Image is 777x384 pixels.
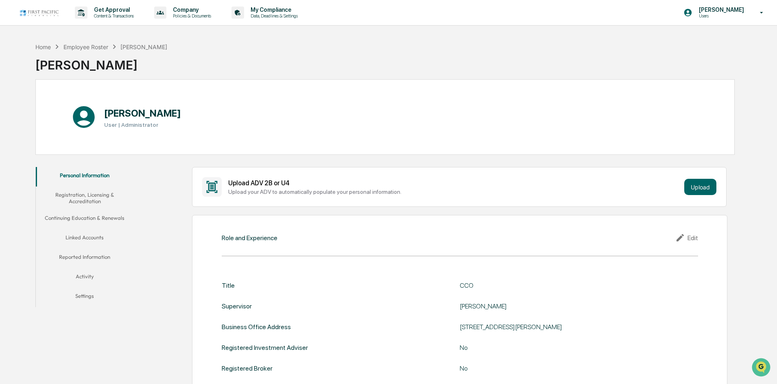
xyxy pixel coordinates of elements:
[222,323,291,331] div: Business Office Address
[36,229,133,249] button: Linked Accounts
[36,249,133,268] button: Reported Information
[460,282,663,289] div: CCO
[35,51,167,72] div: [PERSON_NAME]
[460,302,663,310] div: [PERSON_NAME]
[16,118,51,126] span: Data Lookup
[222,234,277,242] div: Role and Experience
[36,210,133,229] button: Continuing Education & Renewals
[228,179,681,187] div: Upload ADV 2B or U4
[222,282,235,289] div: Title
[87,7,138,13] p: Get Approval
[222,364,273,372] div: Registered Broker
[138,65,148,74] button: Start new chat
[751,357,773,379] iframe: Open customer support
[59,103,65,110] div: 🗄️
[36,268,133,288] button: Activity
[692,13,748,19] p: Users
[244,7,302,13] p: My Compliance
[222,302,252,310] div: Supervisor
[20,9,59,17] img: logo
[166,7,215,13] p: Company
[5,99,56,114] a: 🖐️Preclearance
[8,62,23,77] img: 1746055101610-c473b297-6a78-478c-a979-82029cc54cd1
[8,103,15,110] div: 🖐️
[63,43,108,50] div: Employee Roster
[36,288,133,307] button: Settings
[5,115,55,129] a: 🔎Data Lookup
[36,187,133,210] button: Registration, Licensing & Accreditation
[228,189,681,195] div: Upload your ADV to automatically populate your personal information.
[36,167,133,307] div: secondary tabs example
[87,13,138,19] p: Content & Transactions
[222,344,308,351] div: Registered Investment Adviser
[28,62,133,70] div: Start new chat
[35,43,51,50] div: Home
[16,102,52,111] span: Preclearance
[166,13,215,19] p: Policies & Documents
[104,121,181,128] h3: User | Administrator
[28,70,103,77] div: We're available if you need us!
[57,137,98,144] a: Powered byPylon
[56,99,104,114] a: 🗄️Attestations
[692,7,748,13] p: [PERSON_NAME]
[67,102,101,111] span: Attestations
[104,107,181,119] h1: [PERSON_NAME]
[120,43,167,50] div: [PERSON_NAME]
[36,167,133,187] button: Personal Information
[8,17,148,30] p: How can we help?
[8,119,15,125] div: 🔎
[460,364,663,372] div: No
[460,323,663,331] div: [STREET_ADDRESS][PERSON_NAME]
[675,233,698,243] div: Edit
[460,344,663,351] div: No
[684,179,716,195] button: Upload
[81,138,98,144] span: Pylon
[244,13,302,19] p: Data, Deadlines & Settings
